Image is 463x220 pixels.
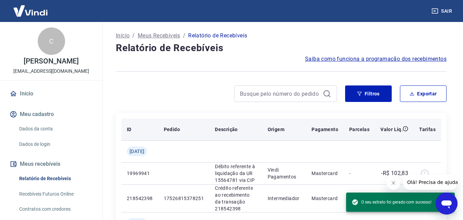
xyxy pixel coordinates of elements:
[4,5,58,10] span: Olá! Precisa de ajuda?
[8,107,94,122] button: Meu cadastro
[268,166,301,180] p: Vindi Pagamentos
[312,126,338,133] p: Pagamento
[381,169,408,177] p: -R$ 102,83
[130,148,144,155] span: [DATE]
[215,126,238,133] p: Descrição
[138,32,180,40] a: Meus Recebíveis
[8,86,94,101] a: Início
[403,175,458,190] iframe: Mensagem da empresa
[419,126,436,133] p: Tarifas
[345,85,392,102] button: Filtros
[387,176,400,190] iframe: Fechar mensagem
[13,68,89,75] p: [EMAIL_ADDRESS][DOMAIN_NAME]
[268,126,284,133] p: Origem
[132,32,135,40] p: /
[215,163,256,184] p: Débito referente à liquidação da UR 15564781 via CIP
[16,122,94,136] a: Dados da conta
[380,126,403,133] p: Valor Líq.
[312,170,338,177] p: Mastercard
[268,195,301,202] p: Intermediador
[116,32,130,40] a: Início
[240,89,320,99] input: Busque pelo número do pedido
[38,27,65,55] div: C
[116,41,447,55] h4: Relatório de Recebíveis
[16,137,94,151] a: Dados de login
[16,187,94,201] a: Recebíveis Futuros Online
[215,185,256,212] p: Crédito referente ao recebimento da transação 218542398
[430,5,455,18] button: Sair
[349,126,369,133] p: Parcelas
[164,126,180,133] p: Pedido
[312,195,338,202] p: Mastercard
[349,170,369,177] p: -
[24,58,78,65] p: [PERSON_NAME]
[8,0,53,21] img: Vindi
[16,172,94,186] a: Relatório de Recebíveis
[127,126,132,133] p: ID
[352,199,431,206] span: O seu extrato foi gerado com sucesso!
[127,195,153,202] p: 218542398
[400,85,447,102] button: Exportar
[8,157,94,172] button: Meus recebíveis
[164,195,204,202] p: 17526815378251
[305,55,447,63] a: Saiba como funciona a programação dos recebimentos
[183,32,185,40] p: /
[188,32,247,40] p: Relatório de Recebíveis
[127,170,153,177] p: 19969941
[436,193,458,215] iframe: Botão para abrir a janela de mensagens
[16,202,94,216] a: Contratos com credores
